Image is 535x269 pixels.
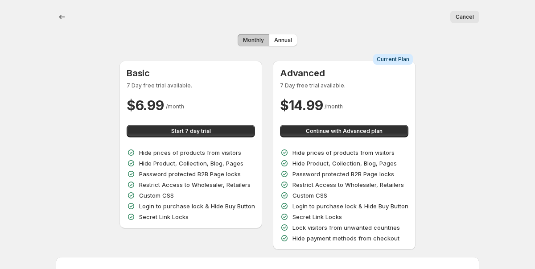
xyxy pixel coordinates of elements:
[292,212,342,221] p: Secret Link Locks
[450,11,479,23] button: Cancel
[127,96,164,114] h2: $ 6.99
[269,34,297,46] button: Annual
[292,191,327,200] p: Custom CSS
[306,128,383,135] span: Continue with Advanced plan
[292,159,397,168] p: Hide Product, Collection, Blog, Pages
[243,37,264,44] span: Monthly
[56,11,68,23] button: back
[127,82,255,89] p: 7 Day free trial available.
[139,202,255,211] p: Login to purchase lock & Hide Buy Button
[139,212,189,221] p: Secret Link Locks
[292,223,400,232] p: Lock visitors from unwanted countries
[238,34,269,46] button: Monthly
[377,56,409,63] span: Current Plan
[171,128,211,135] span: Start 7 day trial
[139,191,174,200] p: Custom CSS
[280,125,408,137] button: Continue with Advanced plan
[280,68,408,79] h3: Advanced
[139,159,243,168] p: Hide Product, Collection, Blog, Pages
[280,82,408,89] p: 7 Day free trial available.
[292,202,408,211] p: Login to purchase lock & Hide Buy Button
[127,68,255,79] h3: Basic
[292,148,395,157] p: Hide prices of products from visitors
[292,180,404,189] p: Restrict Access to Wholesaler, Retailers
[139,148,241,157] p: Hide prices of products from visitors
[274,37,292,44] span: Annual
[166,103,184,110] span: / month
[280,96,323,114] h2: $ 14.99
[139,170,241,178] p: Password protected B2B Page locks
[292,170,394,178] p: Password protected B2B Page locks
[127,125,255,137] button: Start 7 day trial
[325,103,343,110] span: / month
[456,13,474,21] span: Cancel
[292,234,399,243] p: Hide payment methods from checkout
[139,180,251,189] p: Restrict Access to Wholesaler, Retailers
